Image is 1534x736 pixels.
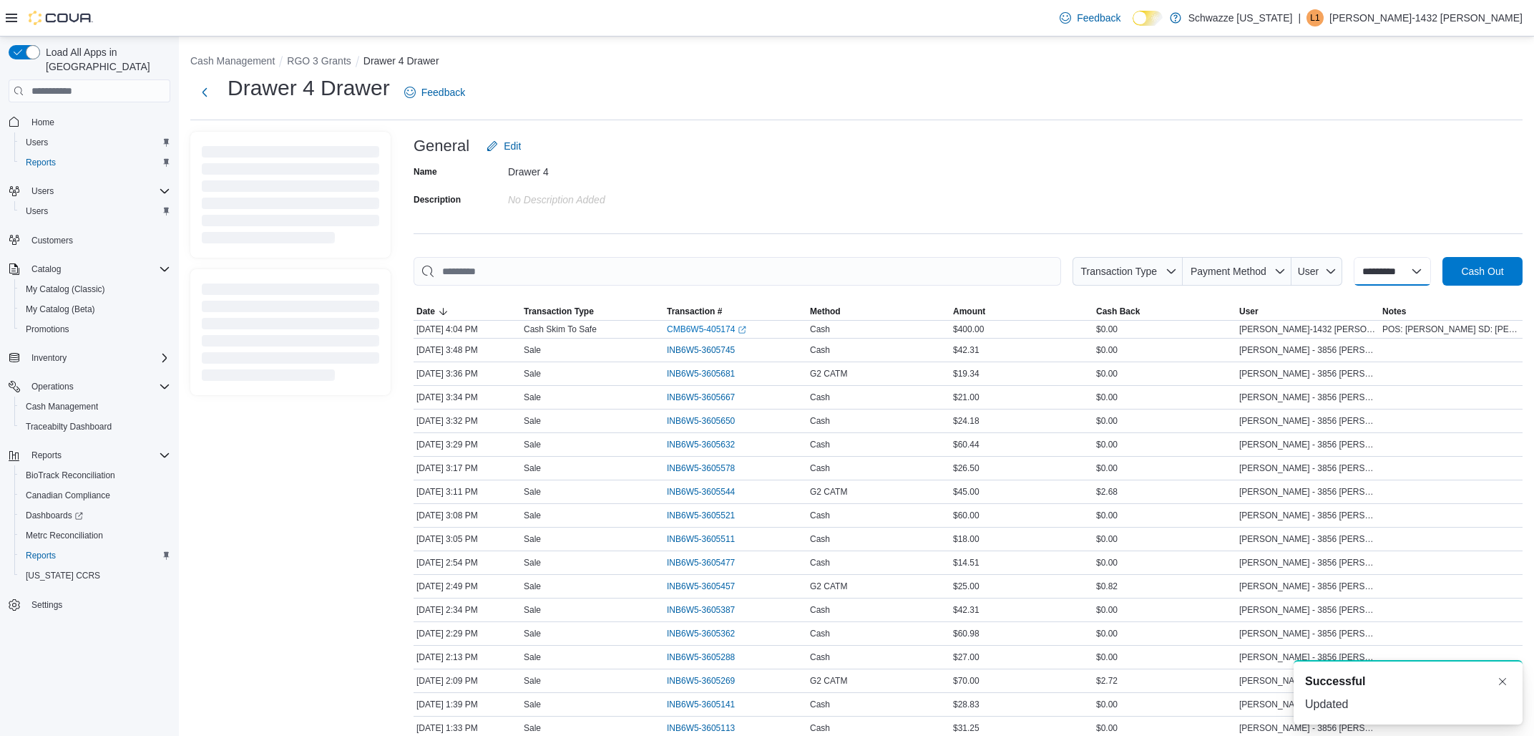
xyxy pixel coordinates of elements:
[414,257,1061,286] input: This is a search bar. As you type, the results lower in the page will automatically filter.
[667,507,749,524] button: INB6W5-3605521
[524,675,541,687] p: Sale
[202,149,379,246] span: Loading
[1093,303,1236,320] button: Cash Back
[26,550,56,561] span: Reports
[26,112,170,130] span: Home
[1379,303,1523,320] button: Notes
[810,581,847,592] span: G2 CATM
[14,397,176,417] button: Cash Management
[953,652,979,663] span: $27.00
[1236,303,1379,320] button: User
[1239,557,1377,568] span: [PERSON_NAME] - 3856 [PERSON_NAME]
[414,365,521,382] div: [DATE] 3:36 PM
[14,526,176,546] button: Metrc Reconciliation
[950,303,1093,320] button: Amount
[26,596,68,614] a: Settings
[953,510,979,521] span: $60.00
[1239,581,1377,592] span: [PERSON_NAME] - 3856 [PERSON_NAME]
[810,324,830,335] span: Cash
[1080,266,1157,277] span: Transaction Type
[414,625,521,642] div: [DATE] 2:29 PM
[1077,11,1120,25] span: Feedback
[20,527,170,544] span: Metrc Reconciliation
[524,415,541,427] p: Sale
[667,557,735,568] span: INB6W5-3605477
[26,261,67,278] button: Catalog
[414,554,521,571] div: [DATE] 2:54 PM
[667,699,735,710] span: INB6W5-3605141
[1093,507,1236,524] div: $0.00
[508,188,700,205] div: No Description added
[1461,264,1503,279] span: Cash Out
[414,166,437,178] label: Name
[524,486,541,498] p: Sale
[414,436,521,453] div: [DATE] 3:29 PM
[524,722,541,734] p: Sale
[953,344,979,356] span: $42.31
[667,415,735,427] span: INB6W5-3605650
[1239,415,1377,427] span: [PERSON_NAME] - 3856 [PERSON_NAME]
[810,675,847,687] span: G2 CATM
[810,463,830,474] span: Cash
[953,415,979,427] span: $24.18
[524,604,541,616] p: Sale
[524,368,541,379] p: Sale
[26,261,170,278] span: Catalog
[1183,257,1291,286] button: Payment Method
[31,117,54,128] span: Home
[810,557,830,568] span: Cash
[667,672,749,689] button: INB6W5-3605269
[20,567,170,584] span: Washington CCRS
[414,672,521,689] div: [DATE] 2:09 PM
[667,344,735,356] span: INB6W5-3605745
[1093,601,1236,619] div: $0.00
[667,625,749,642] button: INB6W5-3605362
[953,324,984,335] span: $400.00
[667,581,735,592] span: INB6W5-3605457
[14,279,176,299] button: My Catalog (Classic)
[953,604,979,616] span: $42.31
[667,342,749,359] button: INB6W5-3605745
[810,699,830,710] span: Cash
[26,157,56,168] span: Reports
[26,349,72,367] button: Inventory
[1093,460,1236,477] div: $0.00
[26,421,112,432] span: Traceabilty Dashboard
[810,533,830,545] span: Cash
[524,344,541,356] p: Sale
[26,490,110,501] span: Canadian Compliance
[20,301,170,318] span: My Catalog (Beta)
[1305,673,1365,690] span: Successful
[40,45,170,74] span: Load All Apps in [GEOGRAPHIC_DATA]
[20,418,117,435] a: Traceabilty Dashboard
[14,505,176,526] a: Dashboards
[1093,436,1236,453] div: $0.00
[20,487,170,504] span: Canadian Compliance
[228,74,390,102] h1: Drawer 4 Drawer
[524,324,597,335] p: Cash Skim To Safe
[1239,510,1377,521] span: [PERSON_NAME] - 3856 [PERSON_NAME]
[1239,486,1377,498] span: [PERSON_NAME] - 3856 [PERSON_NAME]
[667,554,749,571] button: INB6W5-3605477
[810,510,830,521] span: Cash
[26,183,170,200] span: Users
[1093,649,1236,666] div: $0.00
[1093,625,1236,642] div: $0.00
[1093,554,1236,571] div: $0.00
[1093,412,1236,430] div: $0.00
[953,675,979,687] span: $70.00
[31,235,73,246] span: Customers
[31,450,62,461] span: Reports
[31,263,61,275] span: Catalog
[1306,9,1324,26] div: Lacy-1432 Manning
[667,531,749,548] button: INB6W5-3605511
[14,566,176,586] button: [US_STATE] CCRS
[1239,306,1259,317] span: User
[1188,9,1293,26] p: Schwazze [US_STATE]
[1382,306,1406,317] span: Notes
[1305,696,1511,713] div: Updated
[667,510,735,521] span: INB6W5-3605521
[20,154,170,171] span: Reports
[20,567,106,584] a: [US_STATE] CCRS
[953,439,979,450] span: $60.44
